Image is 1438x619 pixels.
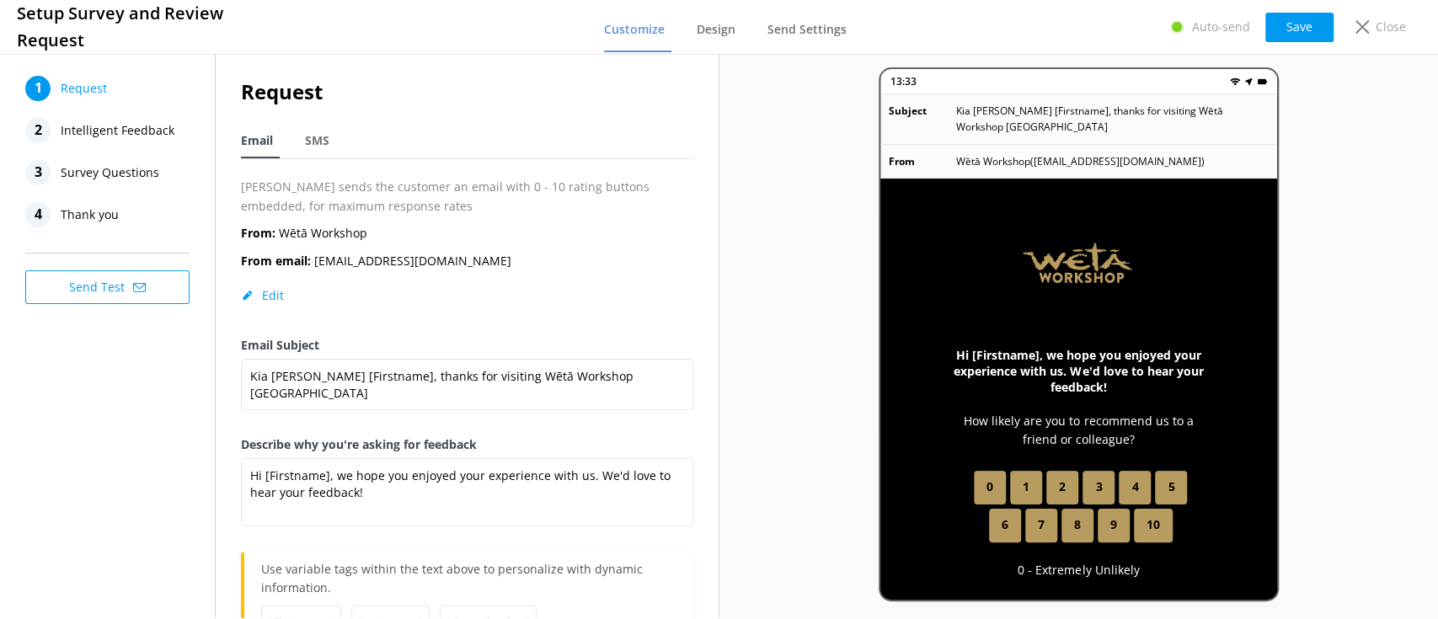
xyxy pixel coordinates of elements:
img: battery.png [1257,77,1267,87]
p: How likely are you to recommend us to a friend or colleague? [948,412,1210,450]
span: 9 [1110,515,1117,534]
span: SMS [305,132,329,149]
b: From: [241,225,275,241]
span: 3 [1095,478,1102,496]
span: 0 [986,478,993,496]
span: 4 [1131,478,1138,496]
p: Subject [889,103,956,135]
span: Send Settings [767,21,847,38]
p: Close [1376,18,1406,36]
h2: Request [241,76,692,108]
div: 3 [25,160,51,185]
img: near-me.png [1243,77,1254,87]
span: Intelligent Feedback [61,118,174,143]
div: 1 [25,76,51,101]
p: Wētā Workshop ( [EMAIL_ADDRESS][DOMAIN_NAME] ) [956,153,1205,169]
textarea: Kia [PERSON_NAME] [Firstname], thanks for visiting Wētā Workshop [GEOGRAPHIC_DATA] [241,359,692,410]
label: Email Subject [241,336,692,355]
span: Design [697,21,735,38]
button: Edit [241,287,284,304]
span: 10 [1147,515,1160,534]
span: 5 [1168,478,1174,496]
p: [PERSON_NAME] sends the customer an email with 0 - 10 rating buttons embedded, for maximum respon... [241,178,692,216]
p: 0 - Extremely Unlikely [1018,561,1139,579]
textarea: Hi [Firstname], we hope you enjoyed your experience with us. We'd love to hear your feedback! [241,458,692,526]
button: Send Test [25,270,190,304]
b: From email: [241,253,311,269]
span: Survey Questions [61,160,159,185]
span: 1 [1023,478,1029,496]
p: Auto-send [1192,18,1250,36]
span: 6 [1002,515,1008,534]
span: 7 [1038,515,1045,534]
h3: Hi [Firstname], we hope you enjoyed your experience with us. We'd love to hear your feedback! [948,347,1210,395]
button: Save [1265,13,1334,42]
p: Use variable tags within the text above to personalize with dynamic information. [261,560,676,606]
span: Request [61,76,107,101]
img: wifi.png [1230,77,1240,87]
div: 2 [25,118,51,143]
p: [EMAIL_ADDRESS][DOMAIN_NAME] [241,252,511,270]
span: 2 [1059,478,1066,496]
p: 13:33 [890,73,917,89]
label: Describe why you're asking for feedback [241,435,692,454]
p: From [889,153,956,169]
span: 8 [1074,515,1081,534]
p: Kia [PERSON_NAME] [Firstname], thanks for visiting Wētā Workshop [GEOGRAPHIC_DATA] [956,103,1269,135]
div: 4 [25,202,51,227]
p: Wētā Workshop [241,224,367,243]
span: Email [241,132,273,149]
span: Thank you [61,202,119,227]
p: 10 - Extremely Likely [1021,596,1136,615]
img: 286-1740085527.png [1016,212,1141,313]
span: Customize [604,21,665,38]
